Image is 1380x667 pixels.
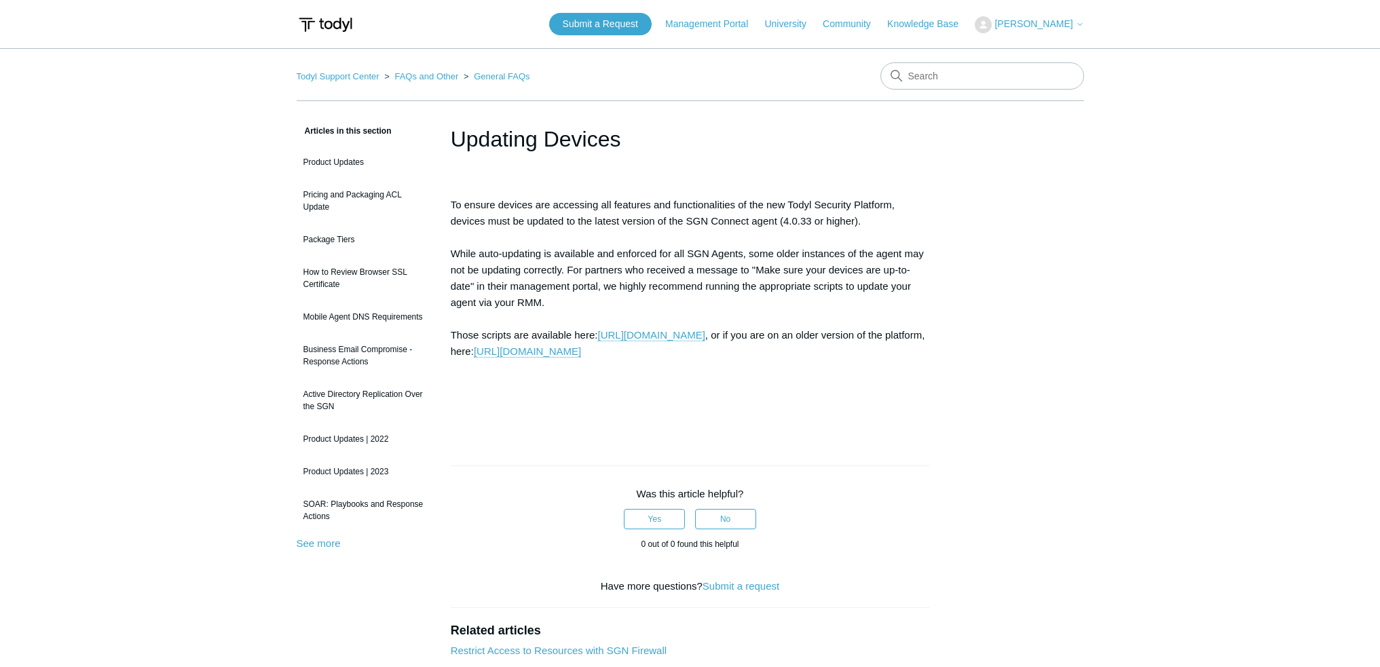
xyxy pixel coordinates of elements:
[624,509,685,529] button: This article was helpful
[297,537,341,549] a: See more
[297,227,430,252] a: Package Tiers
[297,491,430,529] a: SOAR: Playbooks and Response Actions
[975,16,1083,33] button: [PERSON_NAME]
[451,579,930,594] div: Have more questions?
[297,126,392,136] span: Articles in this section
[451,622,930,640] h2: Related articles
[297,426,430,452] a: Product Updates | 2022
[823,17,884,31] a: Community
[641,539,739,549] span: 0 out of 0 found this helpful
[597,329,705,341] a: [URL][DOMAIN_NAME]
[695,509,756,529] button: This article was not helpful
[381,71,461,81] li: FAQs and Other
[451,645,667,656] a: Restrict Access to Resources with SGN Firewall
[549,13,652,35] a: Submit a Request
[474,345,581,358] a: [URL][DOMAIN_NAME]
[297,12,354,37] img: Todyl Support Center Help Center home page
[297,71,379,81] a: Todyl Support Center
[637,488,744,499] span: Was this article helpful?
[665,17,762,31] a: Management Portal
[394,71,458,81] a: FAQs and Other
[461,71,530,81] li: General FAQs
[703,580,779,592] a: Submit a request
[994,18,1073,29] span: [PERSON_NAME]
[297,149,430,175] a: Product Updates
[297,182,430,220] a: Pricing and Packaging ACL Update
[297,259,430,297] a: How to Review Browser SSL Certificate
[764,17,819,31] a: University
[451,123,930,155] h1: Updating Devices
[297,459,430,484] a: Product Updates | 2023
[451,197,930,425] p: To ensure devices are accessing all features and functionalities of the new Todyl Security Platfo...
[297,381,430,419] a: Active Directory Replication Over the SGN
[880,62,1084,90] input: Search
[297,71,382,81] li: Todyl Support Center
[297,337,430,375] a: Business Email Compromise - Response Actions
[887,17,972,31] a: Knowledge Base
[297,304,430,330] a: Mobile Agent DNS Requirements
[474,71,529,81] a: General FAQs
